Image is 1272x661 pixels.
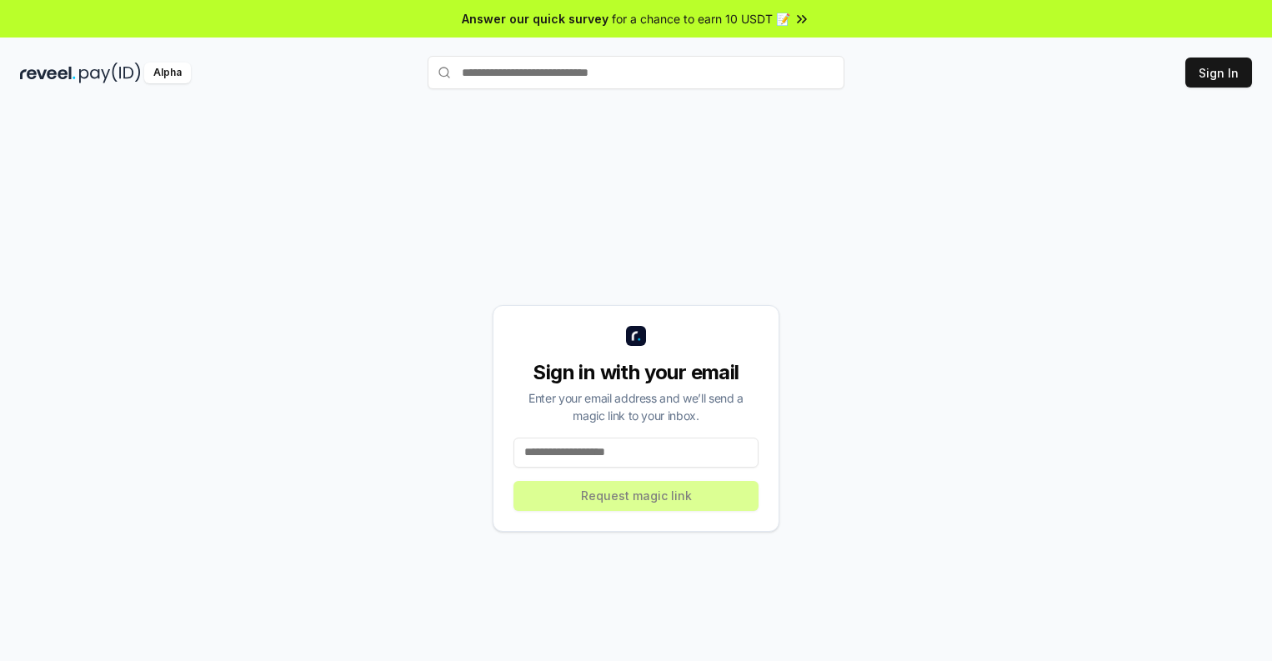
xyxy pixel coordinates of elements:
[462,10,608,28] span: Answer our quick survey
[513,389,759,424] div: Enter your email address and we’ll send a magic link to your inbox.
[513,359,759,386] div: Sign in with your email
[626,326,646,346] img: logo_small
[144,63,191,83] div: Alpha
[20,63,76,83] img: reveel_dark
[612,10,790,28] span: for a chance to earn 10 USDT 📝
[1185,58,1252,88] button: Sign In
[79,63,141,83] img: pay_id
